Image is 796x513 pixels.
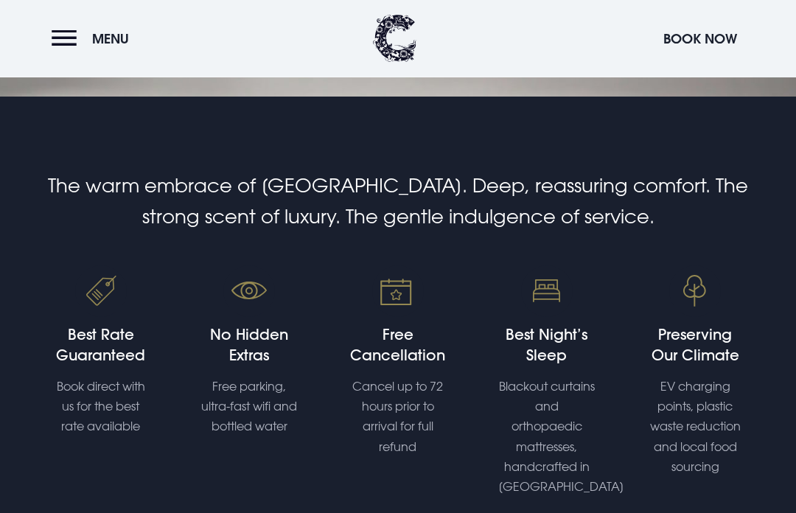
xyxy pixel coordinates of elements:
[349,325,446,366] h4: Free Cancellation
[201,325,298,366] h4: No Hidden Extras
[52,23,136,55] button: Menu
[349,377,446,458] p: Cancel up to 72 hours prior to arrival for full refund
[498,325,595,366] h4: Best Night’s Sleep
[52,325,149,366] h4: Best Rate Guaranteed
[201,377,298,438] p: Free parking, ultra-fast wifi and bottled water
[92,30,129,47] span: Menu
[75,266,127,318] img: Best rate guaranteed
[372,266,424,318] img: Tailored bespoke events venue
[647,325,744,366] h4: Preserving Our Climate
[223,266,275,318] img: No hidden fees
[498,377,595,498] p: Blackout curtains and orthopaedic mattresses, handcrafted in [GEOGRAPHIC_DATA]
[669,266,721,318] img: Event venue Bangor, Northern Ireland
[373,15,417,63] img: Clandeboye Lodge
[52,377,149,438] p: Book direct with us for the best rate available
[48,175,748,228] span: The warm embrace of [GEOGRAPHIC_DATA]. Deep, reassuring comfort. The strong scent of luxury. The ...
[656,23,744,55] button: Book Now
[647,377,744,478] p: EV charging points, plastic waste reduction and local food sourcing
[521,266,573,318] img: Orthopaedic mattresses sleep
